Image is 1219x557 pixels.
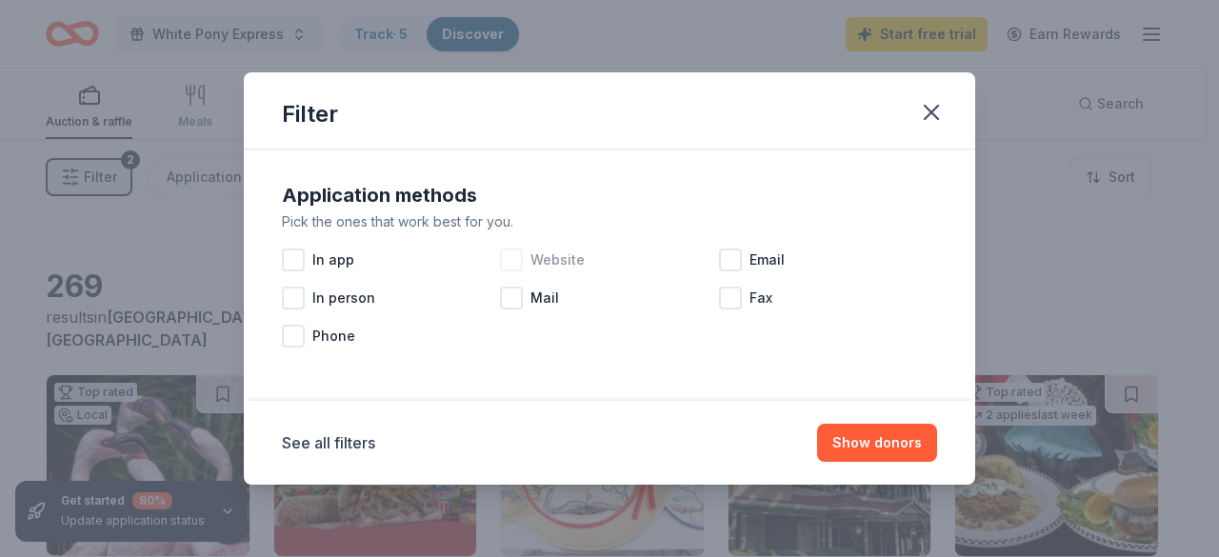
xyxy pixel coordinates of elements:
button: Show donors [817,424,937,462]
span: Phone [312,325,355,348]
span: In person [312,287,375,309]
span: In app [312,249,354,271]
span: Fax [749,287,772,309]
div: Filter [282,99,338,129]
div: Application methods [282,180,937,210]
span: Mail [530,287,559,309]
button: See all filters [282,431,375,454]
div: Pick the ones that work best for you. [282,210,937,233]
span: Website [530,249,585,271]
span: Email [749,249,785,271]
